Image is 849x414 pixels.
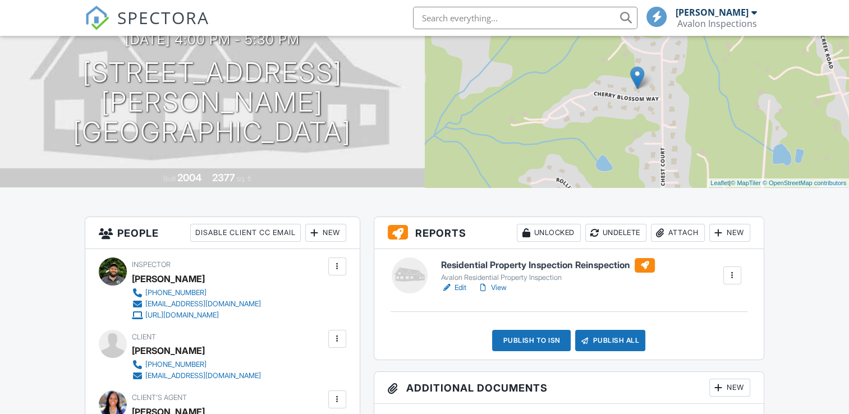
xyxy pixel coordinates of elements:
div: 2004 [177,172,201,183]
a: View [478,282,507,293]
div: New [709,224,750,242]
h1: [STREET_ADDRESS] [PERSON_NAME][GEOGRAPHIC_DATA] [18,58,407,146]
span: Inspector [132,260,171,269]
div: [EMAIL_ADDRESS][DOMAIN_NAME] [145,300,261,309]
span: Client [132,333,156,341]
div: [EMAIL_ADDRESS][DOMAIN_NAME] [145,371,261,380]
span: sq. ft. [237,174,253,183]
h3: People [85,217,359,249]
div: Undelete [585,224,646,242]
a: © MapTiler [731,180,761,186]
div: Avalon Residential Property Inspection [441,273,655,282]
a: Leaflet [710,180,729,186]
div: [PERSON_NAME] [132,342,205,359]
h3: [DATE] 4:00 pm - 5:30 pm [125,32,300,47]
h3: Additional Documents [374,372,764,404]
div: [PHONE_NUMBER] [145,360,206,369]
div: Disable Client CC Email [190,224,301,242]
a: [PHONE_NUMBER] [132,287,261,298]
div: Attach [651,224,705,242]
div: Avalon Inspections [677,18,757,29]
div: [URL][DOMAIN_NAME] [145,311,219,320]
a: Residential Property Inspection Reinspection Avalon Residential Property Inspection [441,258,655,283]
div: [PHONE_NUMBER] [145,288,206,297]
a: © OpenStreetMap contributors [763,180,846,186]
a: Edit [441,282,466,293]
span: Client's Agent [132,393,187,402]
div: | [708,178,849,188]
input: Search everything... [413,7,637,29]
div: New [709,379,750,397]
div: 2377 [212,172,235,183]
a: [URL][DOMAIN_NAME] [132,310,261,321]
div: [PERSON_NAME] [132,270,205,287]
a: SPECTORA [85,15,209,39]
a: [EMAIL_ADDRESS][DOMAIN_NAME] [132,370,261,381]
div: Publish to ISN [492,330,571,351]
span: Built [163,174,176,183]
img: The Best Home Inspection Software - Spectora [85,6,109,30]
div: Publish All [575,330,645,351]
a: [EMAIL_ADDRESS][DOMAIN_NAME] [132,298,261,310]
h3: Reports [374,217,764,249]
div: New [305,224,346,242]
a: [PHONE_NUMBER] [132,359,261,370]
span: SPECTORA [117,6,209,29]
div: [PERSON_NAME] [676,7,749,18]
div: Unlocked [517,224,581,242]
h6: Residential Property Inspection Reinspection [441,258,655,273]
